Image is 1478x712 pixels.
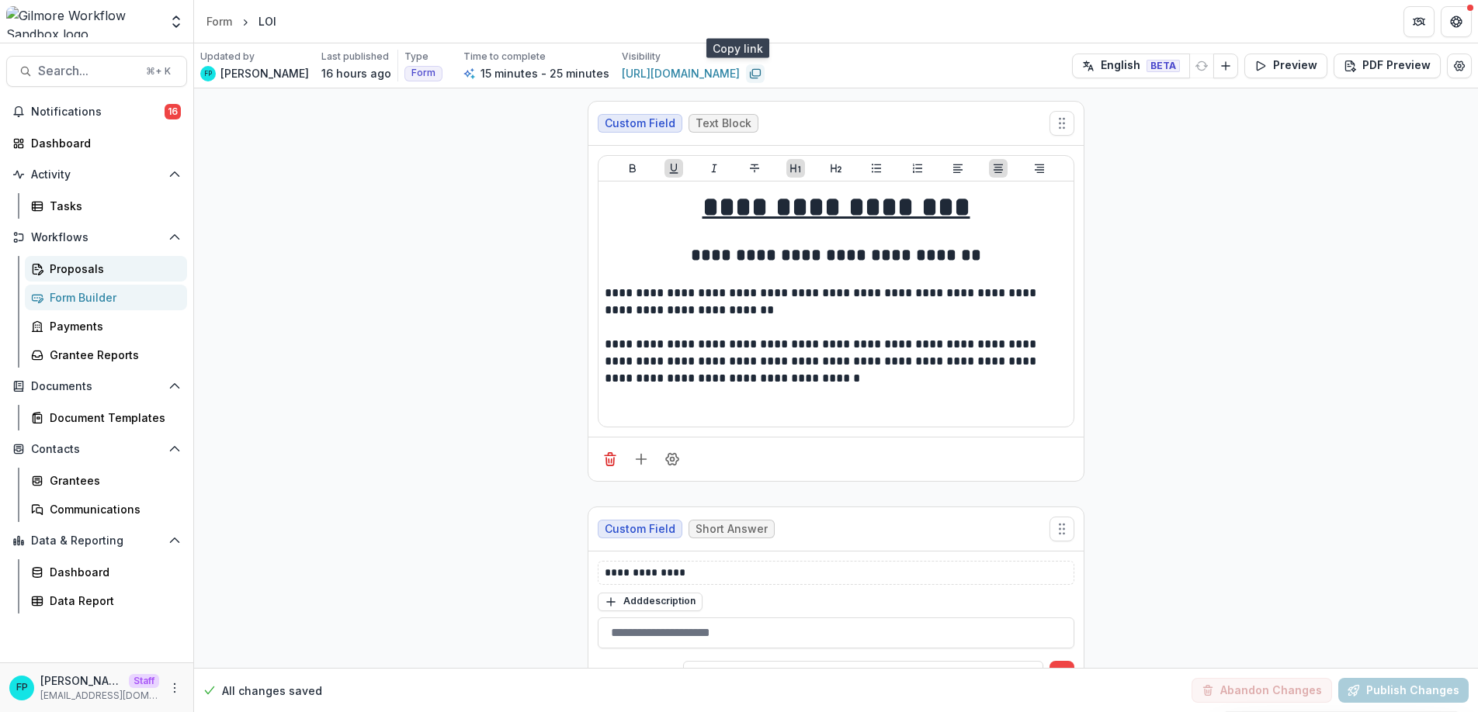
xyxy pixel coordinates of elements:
[321,65,391,81] p: 16 hours ago
[38,64,137,78] span: Search...
[50,289,175,306] div: Form Builder
[31,168,162,181] span: Activity
[25,496,187,522] a: Communications
[50,564,175,580] div: Dashboard
[786,159,805,178] button: Heading 1
[622,65,740,81] a: [URL][DOMAIN_NAME]
[31,135,175,151] div: Dashboard
[598,593,703,611] button: Adddescription
[25,342,187,368] a: Grantee Reports
[25,285,187,310] a: Form Builder
[40,672,123,689] p: [PERSON_NAME]
[143,63,174,80] div: ⌘ + K
[598,447,623,472] button: Delete field
[1447,54,1472,78] button: Edit Form Settings
[25,193,187,219] a: Tasks
[404,50,428,64] p: Type
[1192,678,1332,703] button: Abandon Changes
[6,528,187,553] button: Open Data & Reporting
[40,689,159,703] p: [EMAIL_ADDRESS][DOMAIN_NAME]
[949,159,967,178] button: Align Left
[1403,6,1435,37] button: Partners
[50,261,175,277] div: Proposals
[1189,54,1214,78] button: Refresh Translation
[622,50,661,64] p: Visibility
[165,6,187,37] button: Open entity switcher
[6,130,187,156] a: Dashboard
[696,523,768,536] span: Short Answer
[463,50,546,64] p: Time to complete
[129,674,159,688] p: Staff
[25,256,187,282] a: Proposals
[165,679,184,697] button: More
[50,410,175,426] div: Document Templates
[31,105,165,119] span: Notifications
[165,104,181,119] span: 16
[6,6,159,37] img: Gilmore Workflow Sandbox logo
[6,99,187,124] button: Notifications16
[50,198,175,214] div: Tasks
[660,447,685,472] button: Field Settings
[50,347,175,363] div: Grantee Reports
[6,437,187,461] button: Open Contacts
[25,588,187,613] a: Data Report
[696,117,751,130] span: Text Block
[25,405,187,430] a: Document Templates
[827,159,845,178] button: Heading 2
[1244,54,1327,78] button: Preview
[200,10,283,33] nav: breadcrumb
[258,13,276,29] div: LOI
[31,380,162,393] span: Documents
[623,159,642,178] button: Bold
[867,159,886,178] button: Bullet List
[1050,661,1074,686] button: Delete condition
[6,56,187,87] button: Search...
[31,231,162,244] span: Workflows
[31,443,162,456] span: Contacts
[1072,54,1190,78] button: English BETA
[321,50,389,64] p: Last published
[746,64,765,83] button: Copy link
[25,468,187,493] a: Grantees
[25,559,187,585] a: Dashboard
[908,159,927,178] button: Ordered List
[605,117,675,130] span: Custom Field
[605,523,675,536] span: Custom Field
[222,683,322,699] p: All changes saved
[705,159,723,178] button: Italicize
[25,313,187,339] a: Payments
[31,534,162,548] span: Data & Reporting
[16,683,28,693] div: Fanny Pinoul
[1441,6,1472,37] button: Get Help
[1050,517,1074,541] button: Move field
[1050,111,1074,136] button: Move field
[200,10,238,33] a: Form
[1213,54,1238,78] button: Add Language
[481,65,609,81] p: 15 minutes - 25 minutes
[50,318,175,334] div: Payments
[989,159,1008,178] button: Align Center
[50,501,175,517] div: Communications
[745,159,764,178] button: Strike
[6,374,187,399] button: Open Documents
[1030,159,1049,178] button: Align Right
[6,162,187,187] button: Open Activity
[50,472,175,489] div: Grantees
[204,71,212,77] div: Fanny Pinoul
[1334,54,1441,78] button: PDF Preview
[220,65,309,81] p: [PERSON_NAME]
[629,447,654,472] button: Add field
[200,50,255,64] p: Updated by
[664,159,683,178] button: Underline
[50,593,175,609] div: Data Report
[6,225,187,250] button: Open Workflows
[598,665,677,681] p: Populate From
[206,13,232,29] div: Form
[411,67,435,78] span: Form
[1338,678,1469,703] button: Publish Changes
